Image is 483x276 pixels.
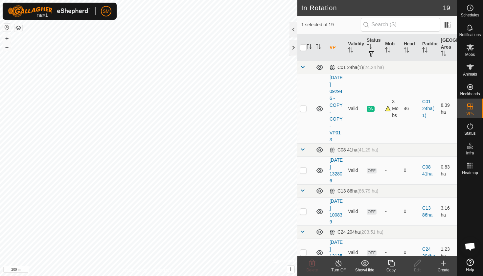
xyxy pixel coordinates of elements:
span: 19 [443,3,450,13]
span: Animals [463,72,477,76]
th: Mob [382,34,401,61]
a: [DATE] 132806 [330,157,343,183]
div: C24 204ha [330,229,383,235]
div: Turn Off [325,267,352,273]
span: Mobs [465,53,475,57]
span: OFF [367,168,377,173]
p-sorticon: Activate to sort [348,48,353,54]
span: (203.51 ha) [360,229,383,235]
td: Valid [345,197,364,225]
div: C13 86ha [330,188,379,194]
a: [DATE] 092946 - COPY - COPY-VP013 [330,75,343,142]
td: 0 [401,239,420,266]
td: 0 [401,197,420,225]
th: [GEOGRAPHIC_DATA] Area [438,34,457,61]
h2: In Rotation [301,4,443,12]
a: [DATE] 121353 [330,240,343,265]
td: 8.39 ha [438,74,457,143]
td: Valid [345,239,364,266]
a: Help [457,256,483,274]
th: Status [364,34,382,61]
div: Open chat [460,237,480,256]
div: - [385,208,398,215]
div: Copy [378,267,404,273]
button: Reset Map [3,24,11,32]
a: C24 204ha [422,246,435,259]
a: C08 41ha [422,164,432,176]
span: i [290,266,291,272]
div: - [385,249,398,256]
td: 3.16 ha [438,197,457,225]
p-sorticon: Activate to sort [316,45,321,50]
span: VPs [466,112,473,116]
th: VP [327,34,345,61]
span: Delete [307,268,318,272]
span: SM [103,8,110,15]
div: C01 24ha(1) [330,65,384,70]
td: 0 [401,156,420,184]
th: Paddock [420,34,438,61]
a: Contact Us [155,267,174,273]
a: [DATE] 100839 [330,198,343,224]
img: Gallagher Logo [8,5,90,17]
span: (41.29 ha) [357,147,379,152]
p-sorticon: Activate to sort [441,52,446,57]
div: 3 Mobs [385,98,398,119]
button: Map Layers [14,24,22,32]
div: - [385,167,398,174]
button: i [287,266,294,273]
span: Schedules [461,13,479,17]
span: OFF [367,209,377,215]
td: Valid [345,156,364,184]
p-sorticon: Activate to sort [367,45,372,50]
a: C13 86ha [422,205,432,218]
p-sorticon: Activate to sort [307,45,312,50]
a: C01 24ha(1) [422,99,434,118]
span: Help [466,268,474,272]
span: 1 selected of 19 [301,21,361,28]
button: – [3,43,11,51]
th: Validity [345,34,364,61]
td: 1.23 ha [438,239,457,266]
span: Status [464,131,475,135]
div: C08 41ha [330,147,379,153]
span: Notifications [459,33,481,37]
td: 0.83 ha [438,156,457,184]
span: OFF [367,250,377,256]
div: Edit [404,267,430,273]
p-sorticon: Activate to sort [422,48,427,54]
th: Head [401,34,420,61]
div: Create [430,267,457,273]
td: Valid [345,74,364,143]
span: ON [367,106,375,112]
div: Show/Hide [352,267,378,273]
a: Privacy Policy [123,267,147,273]
span: (86.79 ha) [357,188,379,194]
p-sorticon: Activate to sort [385,48,390,54]
input: Search (S) [361,18,440,32]
button: + [3,34,11,42]
span: Heatmap [462,171,478,175]
span: Infra [466,151,474,155]
td: 46 [401,74,420,143]
span: Neckbands [460,92,480,96]
span: (24.24 ha) [363,65,384,70]
p-sorticon: Activate to sort [404,48,409,54]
